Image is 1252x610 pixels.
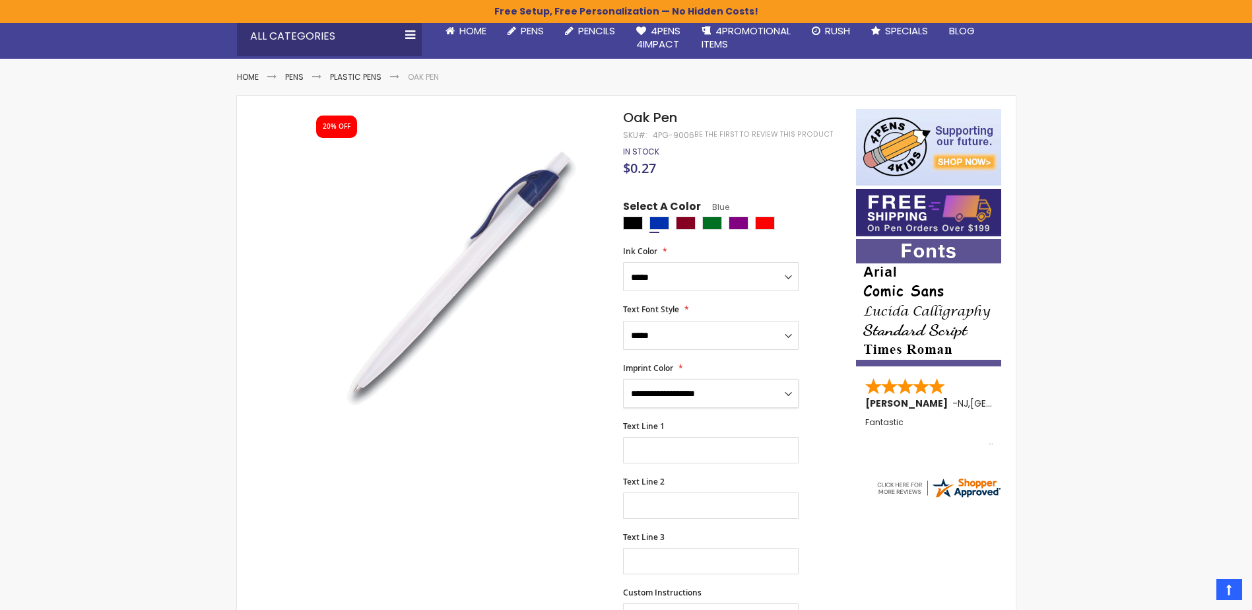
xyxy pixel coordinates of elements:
[861,17,939,46] a: Specials
[623,129,647,141] strong: SKU
[952,397,1067,410] span: - ,
[939,17,985,46] a: Blog
[623,159,656,177] span: $0.27
[702,217,722,230] div: Green
[691,17,801,59] a: 4PROMOTIONALITEMS
[694,129,833,139] a: Be the first to review this product
[623,476,665,487] span: Text Line 2
[875,476,1002,500] img: 4pens.com widget logo
[856,109,1001,186] img: 4pens 4 kids
[408,72,439,83] li: Oak Pen
[554,17,626,46] a: Pencils
[623,587,702,598] span: Custom Instructions
[623,147,659,157] div: Availability
[578,24,615,38] span: Pencils
[623,362,673,374] span: Imprint Color
[865,397,952,410] span: [PERSON_NAME]
[701,201,729,213] span: Blue
[521,24,544,38] span: Pens
[958,397,968,410] span: NJ
[885,24,928,38] span: Specials
[623,199,701,217] span: Select A Color
[497,17,554,46] a: Pens
[676,217,696,230] div: Burgundy
[304,128,606,430] img: oak_side_blue_1_1.jpg
[755,217,775,230] div: Red
[949,24,975,38] span: Blog
[856,239,1001,366] img: font-personalization-examples
[970,397,1067,410] span: [GEOGRAPHIC_DATA]
[825,24,850,38] span: Rush
[649,217,669,230] div: Blue
[237,71,259,83] a: Home
[330,71,381,83] a: Plastic Pens
[623,108,677,127] span: Oak Pen
[729,217,748,230] div: Purple
[623,304,679,315] span: Text Font Style
[865,418,993,446] div: Fantastic
[653,130,694,141] div: 4PG-9006
[626,17,691,59] a: 4Pens4impact
[285,71,304,83] a: Pens
[801,17,861,46] a: Rush
[623,146,659,157] span: In stock
[623,246,657,257] span: Ink Color
[323,122,350,131] div: 20% OFF
[435,17,497,46] a: Home
[623,217,643,230] div: Black
[623,531,665,543] span: Text Line 3
[459,24,486,38] span: Home
[856,189,1001,236] img: Free shipping on orders over $199
[623,421,665,432] span: Text Line 1
[702,24,791,51] span: 4PROMOTIONAL ITEMS
[875,491,1002,502] a: 4pens.com certificate URL
[636,24,680,51] span: 4Pens 4impact
[1216,579,1242,600] a: Top
[237,17,422,56] div: All Categories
